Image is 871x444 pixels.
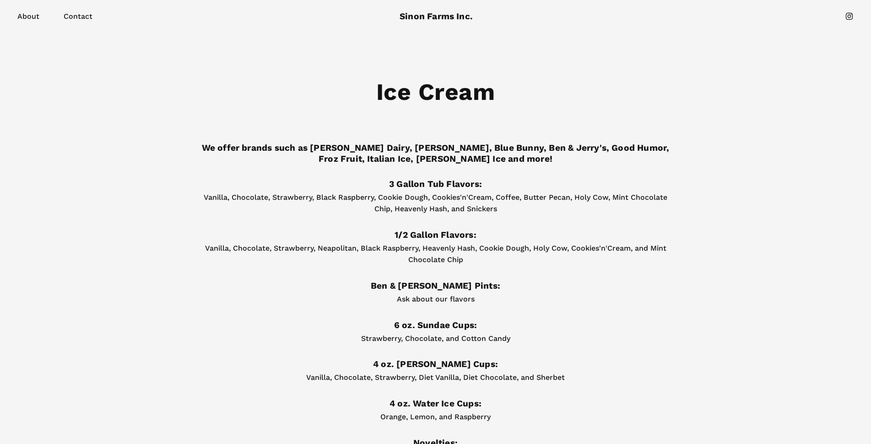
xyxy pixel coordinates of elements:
a: Sinon Farms Inc. [400,11,473,22]
div: Vanilla, Chocolate, Strawberry, Black Raspberry, Cookie Dough, Cookies'n'Cream, Coffee, Butter Pe... [196,192,675,215]
div: 1/2 Gallon Flavors: [196,230,675,240]
div: 6 oz. Sundae Cups: [196,320,675,330]
div: We offer brands such as [PERSON_NAME] Dairy, [PERSON_NAME], Blue Bunny, Ben & Jerry's, Good Humor... [196,143,675,164]
div: Orange, Lemon, and Raspberry [196,411,675,423]
div: Vanilla, Chocolate, Strawberry, Neapolitan, Black Raspberry, Heavenly Hash, Cookie Dough, Holy Co... [196,242,675,266]
h2: Ice Cream [196,79,675,104]
a: instagram-unauth [845,12,854,21]
div: Ask about our flavors [196,293,675,305]
div: 3 Gallon Tub Flavors: [196,179,675,189]
div: 4 oz. [PERSON_NAME] Cups: [196,359,675,369]
div: Strawberry, Chocolate, and Cotton Candy [196,333,675,345]
div: Ben & [PERSON_NAME] Pints: [196,280,675,291]
a: Contact [64,10,92,23]
a: About [17,10,39,23]
div: Vanilla, Chocolate, Strawberry, Diet Vanilla, Diet Chocolate, and Sherbet [196,372,675,384]
div: 4 oz. Water Ice Cups: [196,398,675,409]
